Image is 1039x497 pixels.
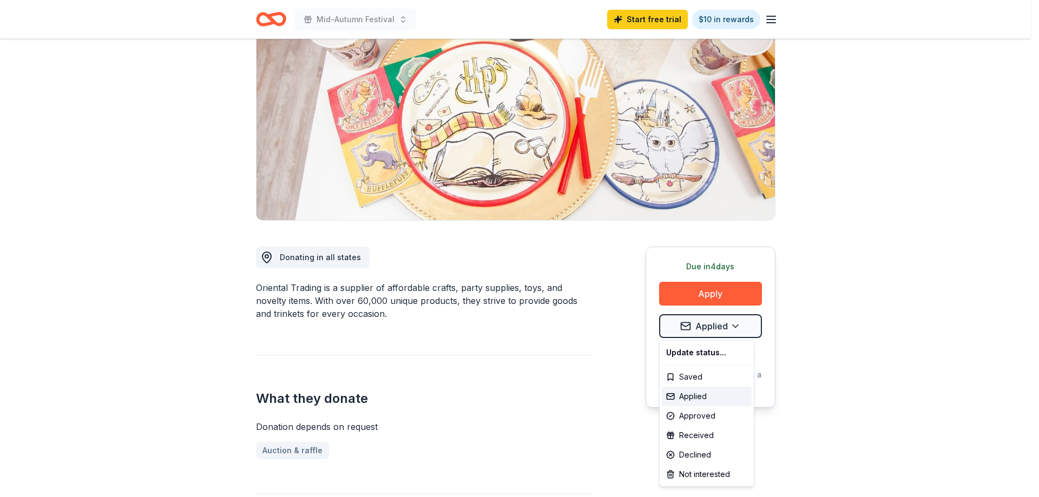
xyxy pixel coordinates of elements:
div: Saved [662,367,752,387]
div: Update status... [662,343,752,362]
div: Applied [662,387,752,406]
div: Approved [662,406,752,426]
div: Not interested [662,465,752,484]
div: Declined [662,445,752,465]
div: Received [662,426,752,445]
span: Mid-Autumn Festival [317,13,394,26]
